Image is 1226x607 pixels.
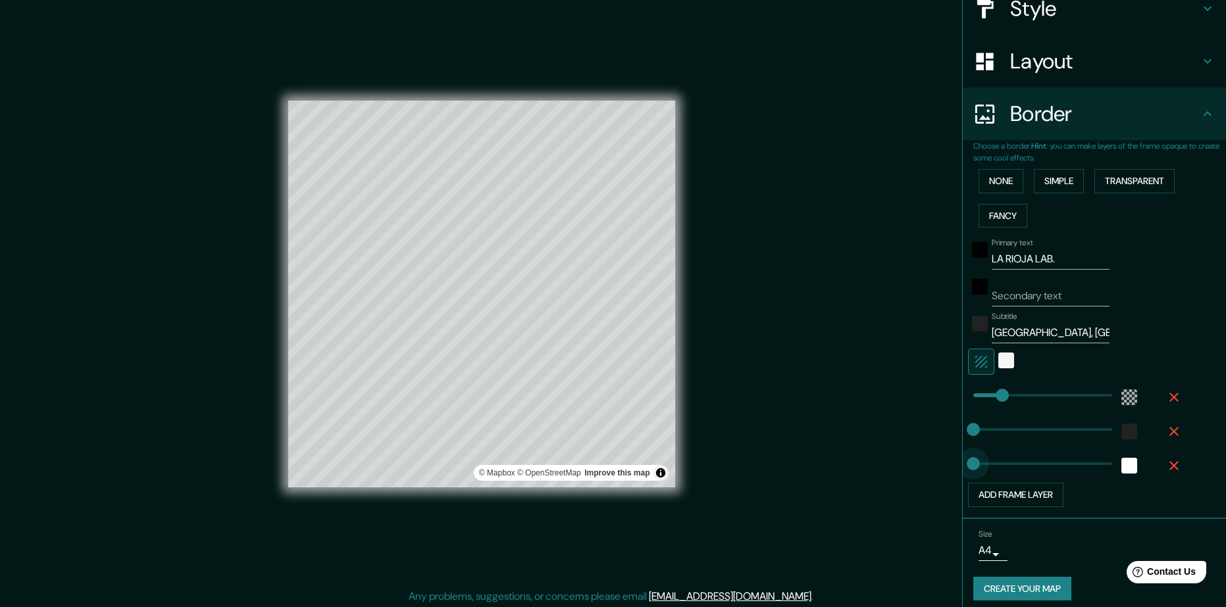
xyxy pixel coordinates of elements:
button: color-55555544 [1121,389,1137,405]
button: Simple [1034,169,1084,193]
button: Add frame layer [968,483,1063,507]
div: A4 [979,540,1008,561]
div: . [813,589,815,604]
div: . [815,589,818,604]
button: black [972,242,988,258]
button: black [972,279,988,295]
p: Choose a border. : you can make layers of the frame opaque to create some cool effects. [973,140,1226,164]
button: None [979,169,1023,193]
button: color-222222 [1121,424,1137,439]
a: OpenStreetMap [517,468,581,477]
b: Hint [1031,141,1046,151]
button: Toggle attribution [653,465,669,481]
a: [EMAIL_ADDRESS][DOMAIN_NAME] [649,589,811,603]
h4: Border [1010,101,1200,127]
label: Subtitle [992,311,1017,322]
button: Create your map [973,577,1071,601]
button: color-F6F5F5 [998,352,1014,368]
button: white [1121,458,1137,473]
button: color-222222 [972,316,988,331]
p: Any problems, suggestions, or concerns please email . [409,589,813,604]
a: Map feedback [584,468,650,477]
a: Mapbox [479,468,515,477]
button: Transparent [1094,169,1175,193]
iframe: Help widget launcher [1109,556,1212,593]
div: Layout [963,35,1226,87]
div: Border [963,87,1226,140]
label: Size [979,528,992,539]
label: Primary text [992,237,1033,249]
h4: Layout [1010,48,1200,74]
button: Fancy [979,204,1027,228]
